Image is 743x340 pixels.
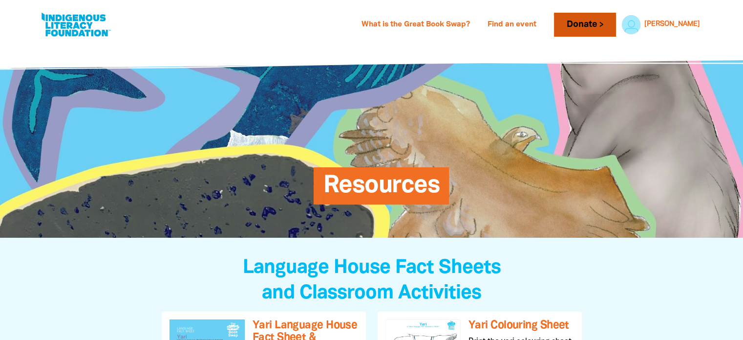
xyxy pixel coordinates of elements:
[554,13,616,37] a: Donate
[323,175,440,204] span: Resources
[243,259,501,277] span: Language House Fact Sheets
[468,319,574,332] h3: Yari Colouring Sheet
[482,17,542,33] a: Find an event
[644,21,700,28] a: [PERSON_NAME]
[356,17,476,33] a: What is the Great Book Swap?
[262,284,481,302] span: and Classroom Activities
